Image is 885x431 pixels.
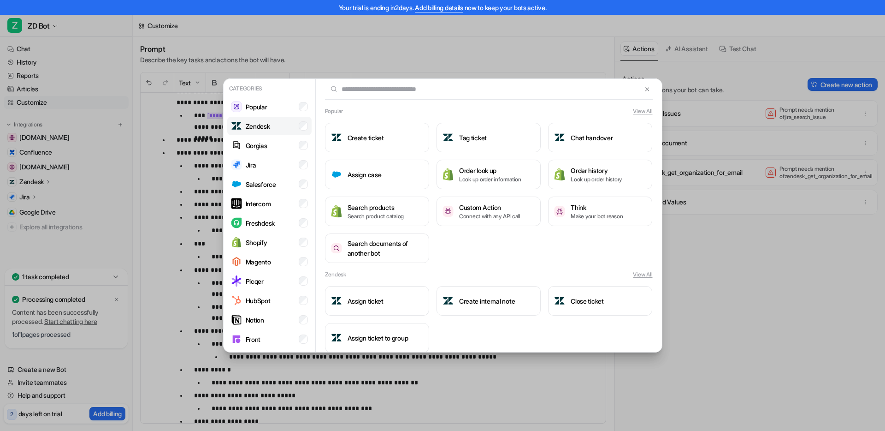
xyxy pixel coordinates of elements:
p: Zendesk [246,121,270,131]
button: Assign caseAssign case [325,160,429,189]
img: Search documents of another bot [331,243,342,254]
h2: Popular [325,107,343,115]
h3: Tag ticket [459,133,487,143]
p: Look up order history [571,175,622,184]
img: Search products [331,205,342,217]
img: Create internal note [442,295,454,306]
h3: Chat handover [571,133,613,143]
p: Popular [246,102,267,112]
button: View All [633,107,652,115]
button: Create ticketCreate ticket [325,123,429,152]
p: Connect with any API call [459,212,520,221]
button: Close ticketClose ticket [548,286,652,316]
img: Chat handover [554,132,565,143]
h3: Custom Action [459,203,520,212]
h2: Zendesk [325,270,346,279]
p: Jira [246,160,256,170]
h3: Order look up [459,166,521,175]
button: Create internal noteCreate internal note [437,286,541,316]
button: Assign ticketAssign ticket [325,286,429,316]
p: Categories [227,83,312,95]
button: Custom ActionCustom ActionConnect with any API call [437,197,541,226]
p: Front [246,335,261,344]
button: Search documents of another botSearch documents of another bot [325,233,429,263]
button: Order look upOrder look upLook up order information [437,160,541,189]
h3: Order history [571,166,622,175]
p: Make your bot reason [571,212,623,221]
p: Shopify [246,238,267,247]
p: Gorgias [246,141,267,150]
button: Search productsSearch productsSearch product catalog [325,197,429,226]
button: Chat handoverChat handover [548,123,652,152]
img: Tag ticket [442,132,454,143]
p: Salesforce [246,180,276,189]
p: Search product catalog [348,212,404,221]
img: Assign ticket [331,295,342,306]
h3: Search products [348,203,404,212]
p: Freshdesk [246,218,275,228]
p: Intercom [246,199,271,209]
h3: Assign case [348,170,382,180]
h3: Think [571,203,623,212]
h3: Assign ticket [348,296,383,306]
h3: Close ticket [571,296,604,306]
img: Order look up [442,168,454,180]
img: Close ticket [554,295,565,306]
h3: Assign ticket to group [348,333,408,343]
p: HubSpot [246,296,271,305]
img: Think [554,206,565,216]
img: Create ticket [331,132,342,143]
h3: Create ticket [348,133,384,143]
h3: Search documents of another bot [348,239,423,258]
img: Custom Action [442,206,454,216]
p: Notion [246,315,264,325]
h3: Create internal note [459,296,515,306]
img: Assign ticket to group [331,332,342,343]
button: ThinkThinkMake your bot reason [548,197,652,226]
button: Tag ticketTag ticket [437,123,541,152]
p: Picqer [246,276,264,286]
img: Order history [554,168,565,180]
p: Magento [246,257,271,267]
button: Assign ticket to groupAssign ticket to group [325,323,429,353]
button: View All [633,270,652,279]
p: Look up order information [459,175,521,184]
button: Order historyOrder historyLook up order history [548,160,652,189]
img: Assign case [331,169,342,180]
